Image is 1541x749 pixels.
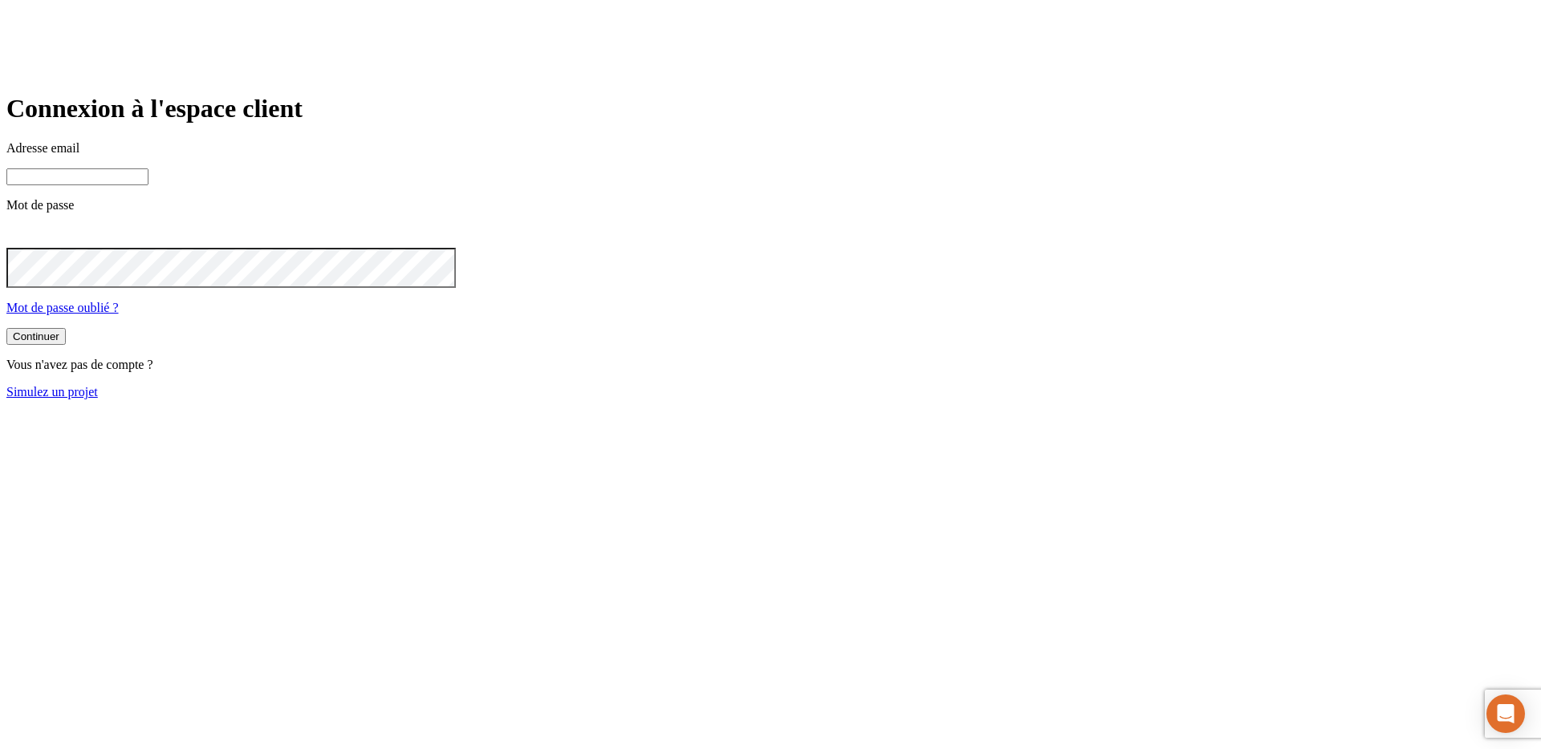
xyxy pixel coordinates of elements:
[6,94,1535,123] h1: Connexion à l'espace client
[13,330,59,342] div: Continuer
[6,358,1535,372] p: Vous n'avez pas de compte ?
[6,385,98,399] a: Simulez un projet
[6,301,119,314] a: Mot de passe oublié ?
[1486,694,1525,733] div: Open Intercom Messenger
[6,198,1535,213] p: Mot de passe
[6,328,66,345] button: Continuer
[6,141,1535,156] p: Adresse email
